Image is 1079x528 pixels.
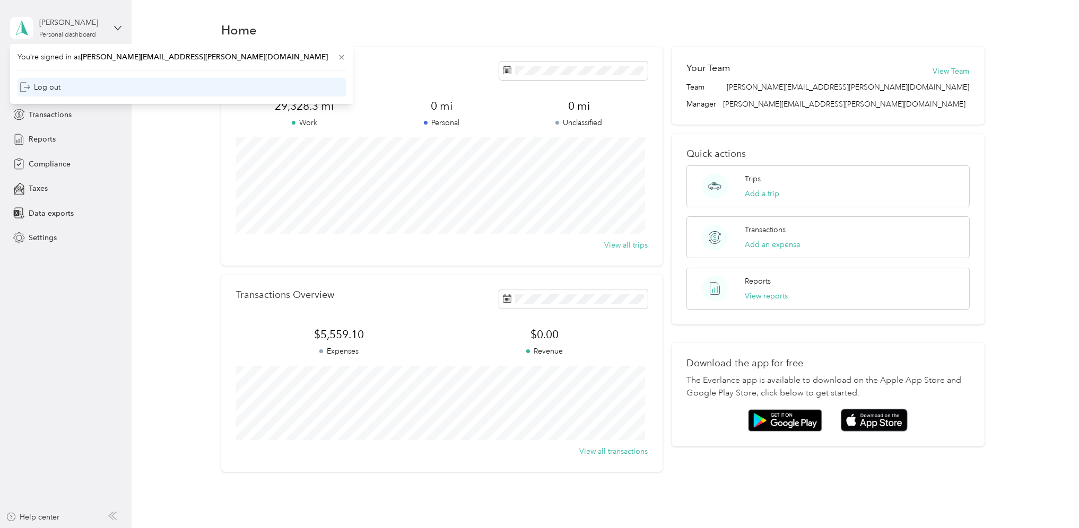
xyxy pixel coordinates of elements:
[745,224,786,235] p: Transactions
[745,276,771,287] p: Reports
[29,183,48,194] span: Taxes
[745,173,761,184] p: Trips
[236,117,373,128] p: Work
[18,51,346,63] span: You’re signed in as
[29,159,71,170] span: Compliance
[686,148,969,160] p: Quick actions
[745,239,800,250] button: Add an expense
[221,24,257,36] h1: Home
[579,446,648,457] button: View all transactions
[81,52,328,61] span: [PERSON_NAME][EMAIL_ADDRESS][PERSON_NAME][DOMAIN_NAME]
[373,99,510,113] span: 0 mi
[442,346,648,357] p: Revenue
[29,232,57,243] span: Settings
[686,82,704,93] span: Team
[510,117,648,128] p: Unclassified
[686,374,969,400] p: The Everlance app is available to download on the Apple App Store and Google Play Store, click be...
[604,240,648,251] button: View all trips
[29,208,74,219] span: Data exports
[841,409,908,432] img: App store
[20,82,60,93] div: Log out
[727,82,970,93] span: [PERSON_NAME][EMAIL_ADDRESS][PERSON_NAME][DOMAIN_NAME]
[39,17,106,28] div: [PERSON_NAME]
[236,289,334,301] p: Transactions Overview
[745,188,779,199] button: Add a trip
[933,66,970,77] button: View Team
[236,99,373,113] span: 29,328.3 mi
[29,134,56,145] span: Reports
[748,409,822,432] img: Google play
[686,61,730,75] h2: Your Team
[723,100,966,109] span: [PERSON_NAME][EMAIL_ADDRESS][PERSON_NAME][DOMAIN_NAME]
[686,99,716,110] span: Manager
[686,358,969,369] p: Download the app for free
[1020,469,1079,528] iframe: Everlance-gr Chat Button Frame
[6,512,60,523] button: Help center
[39,32,96,38] div: Personal dashboard
[236,346,442,357] p: Expenses
[236,327,442,342] span: $5,559.10
[745,291,788,302] button: View reports
[442,327,648,342] span: $0.00
[29,109,72,120] span: Transactions
[373,117,510,128] p: Personal
[510,99,648,113] span: 0 mi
